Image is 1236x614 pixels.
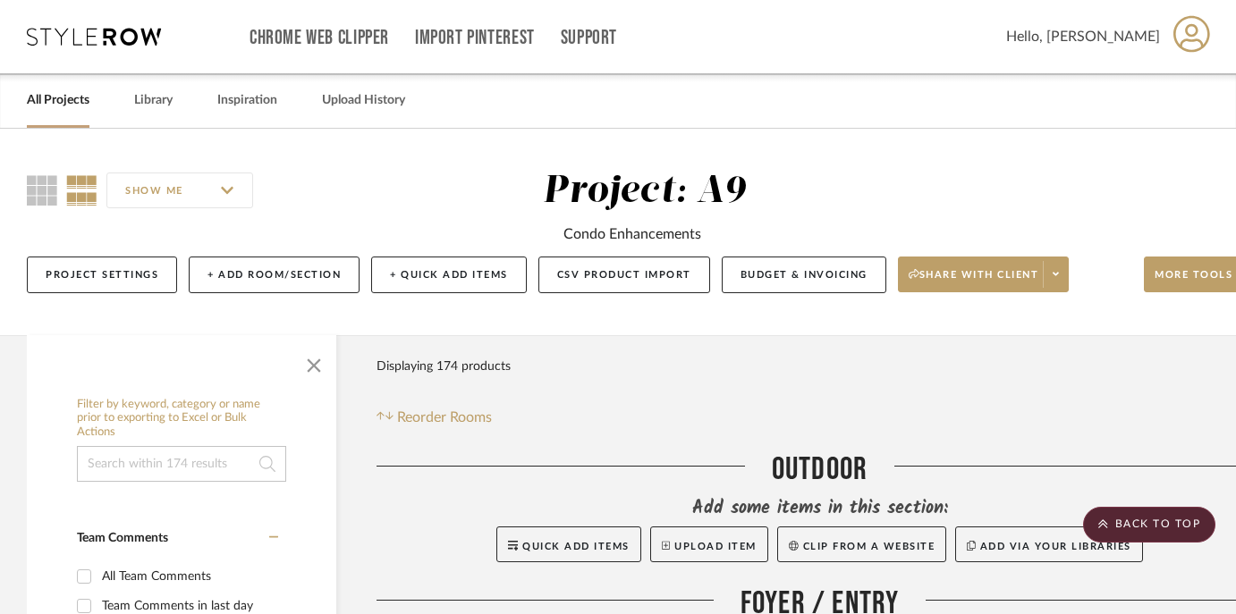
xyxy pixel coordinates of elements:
h6: Filter by keyword, category or name prior to exporting to Excel or Bulk Actions [77,398,286,440]
button: Quick Add Items [496,526,641,562]
div: All Team Comments [102,562,274,591]
a: Upload History [322,88,405,113]
button: Budget & Invoicing [722,257,886,293]
span: Hello, [PERSON_NAME] [1006,26,1160,47]
div: Condo Enhancements [563,223,701,245]
scroll-to-top-button: BACK TO TOP [1083,507,1215,543]
span: Reorder Rooms [397,407,492,428]
button: Reorder Rooms [377,407,492,428]
span: More tools [1155,268,1232,295]
a: Inspiration [217,88,277,113]
a: All Projects [27,88,89,113]
a: Chrome Web Clipper [250,30,389,46]
span: Quick Add Items [522,542,630,551]
button: + Quick Add Items [371,257,527,293]
button: Clip from a website [777,526,946,562]
button: Add via your libraries [955,526,1143,562]
div: Displaying 174 products [377,349,511,384]
input: Search within 174 results [77,446,286,482]
button: Share with client [898,257,1070,292]
button: Upload Item [650,526,768,562]
button: Project Settings [27,257,177,293]
span: Share with client [909,268,1039,295]
button: + Add Room/Section [189,257,360,293]
button: CSV Product Import [538,257,710,293]
div: Project: A9 [543,172,746,210]
button: Close [296,344,332,380]
span: Team Comments [77,532,168,544]
a: Library [134,88,173,113]
a: Support [561,30,617,46]
a: Import Pinterest [415,30,535,46]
